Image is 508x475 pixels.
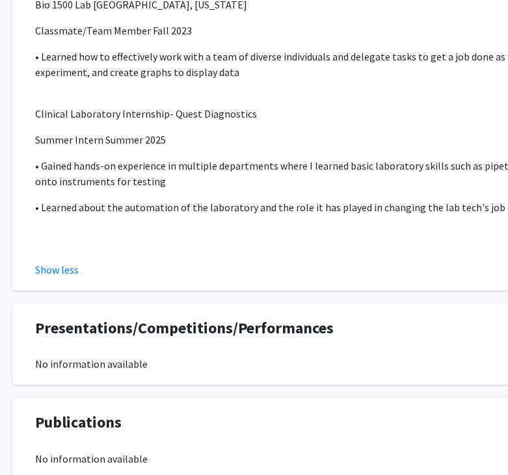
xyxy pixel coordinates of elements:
iframe: Chat [10,417,55,465]
button: Show less [35,262,79,277]
span: Presentations/Competitions/Performances [35,316,334,340]
span: Publications [35,411,122,434]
